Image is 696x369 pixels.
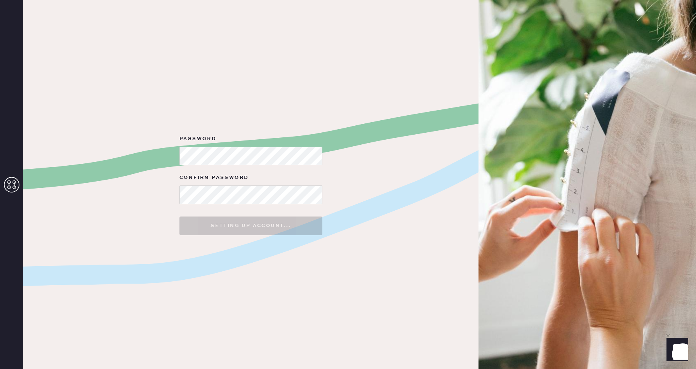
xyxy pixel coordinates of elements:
[179,217,322,235] button: Setting Up Account...
[179,134,322,144] label: Password
[179,173,322,182] label: Confirm Password
[659,334,693,367] iframe: Front Chat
